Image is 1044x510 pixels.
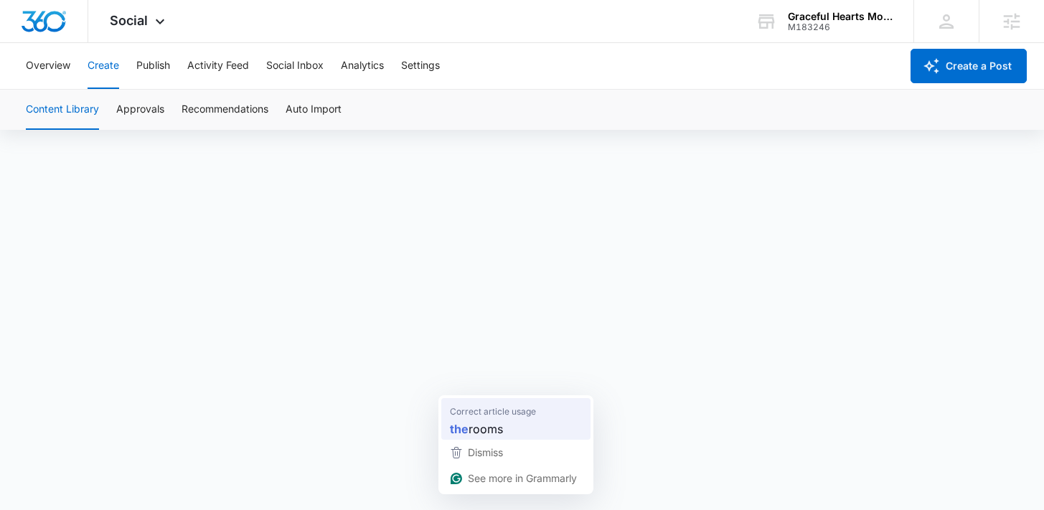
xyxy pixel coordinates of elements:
[341,43,384,89] button: Analytics
[187,43,249,89] button: Activity Feed
[911,49,1027,83] button: Create a Post
[182,90,268,130] button: Recommendations
[88,43,119,89] button: Create
[401,43,440,89] button: Settings
[116,90,164,130] button: Approvals
[286,90,342,130] button: Auto Import
[110,13,148,28] span: Social
[788,22,893,32] div: account id
[26,43,70,89] button: Overview
[266,43,324,89] button: Social Inbox
[136,43,170,89] button: Publish
[26,90,99,130] button: Content Library
[788,11,893,22] div: account name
